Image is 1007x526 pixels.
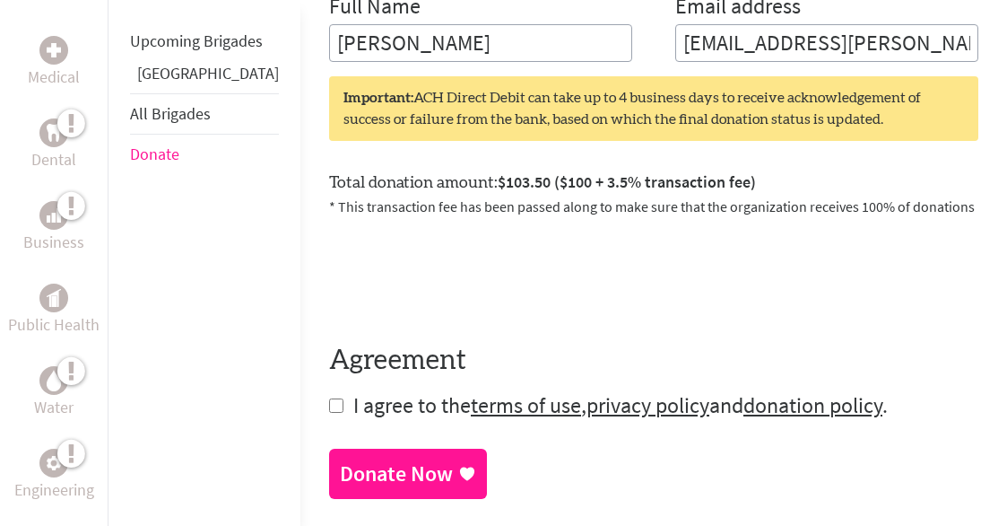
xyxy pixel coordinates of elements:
h4: Agreement [329,345,978,377]
img: Public Health [47,289,61,307]
label: Total donation amount: [329,170,756,196]
input: Enter Full Name [329,24,632,62]
p: Water [34,395,74,420]
div: Engineering [39,449,68,478]
div: Business [39,201,68,230]
img: Medical [47,43,61,57]
div: Medical [39,36,68,65]
a: Donate [130,144,179,164]
a: Upcoming Brigades [130,31,263,51]
a: [GEOGRAPHIC_DATA] [137,63,279,83]
div: Donate Now [340,460,453,488]
a: EngineeringEngineering [14,449,94,503]
div: Public Health [39,284,68,312]
span: I agree to the , and . [353,391,888,419]
li: Greece [130,61,279,93]
a: Public HealthPublic Health [8,284,100,338]
li: Upcoming Brigades [130,22,279,61]
li: All Brigades [130,93,279,135]
a: BusinessBusiness [23,201,84,255]
div: ACH Direct Debit can take up to 4 business days to receive acknowledgement of success or failure ... [329,76,978,141]
a: terms of use [471,391,581,419]
a: MedicalMedical [28,36,80,90]
img: Business [47,208,61,223]
img: Dental [47,124,61,141]
img: Water [47,370,61,390]
a: WaterWater [34,366,74,420]
strong: Important: [343,91,413,105]
iframe: reCAPTCHA [329,239,602,309]
a: donation policy [743,391,882,419]
p: Engineering [14,478,94,503]
li: Donate [130,135,279,174]
input: Your Email [675,24,978,62]
p: Medical [28,65,80,90]
a: Donate Now [329,449,487,499]
p: * This transaction fee has been passed along to make sure that the organization receives 100% of ... [329,196,978,217]
span: $103.50 ($100 + 3.5% transaction fee) [498,171,756,192]
a: DentalDental [31,118,76,172]
p: Public Health [8,312,100,338]
a: privacy policy [586,391,709,419]
img: Engineering [47,456,61,470]
a: All Brigades [130,103,211,124]
div: Dental [39,118,68,147]
div: Water [39,366,68,395]
p: Business [23,230,84,255]
p: Dental [31,147,76,172]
